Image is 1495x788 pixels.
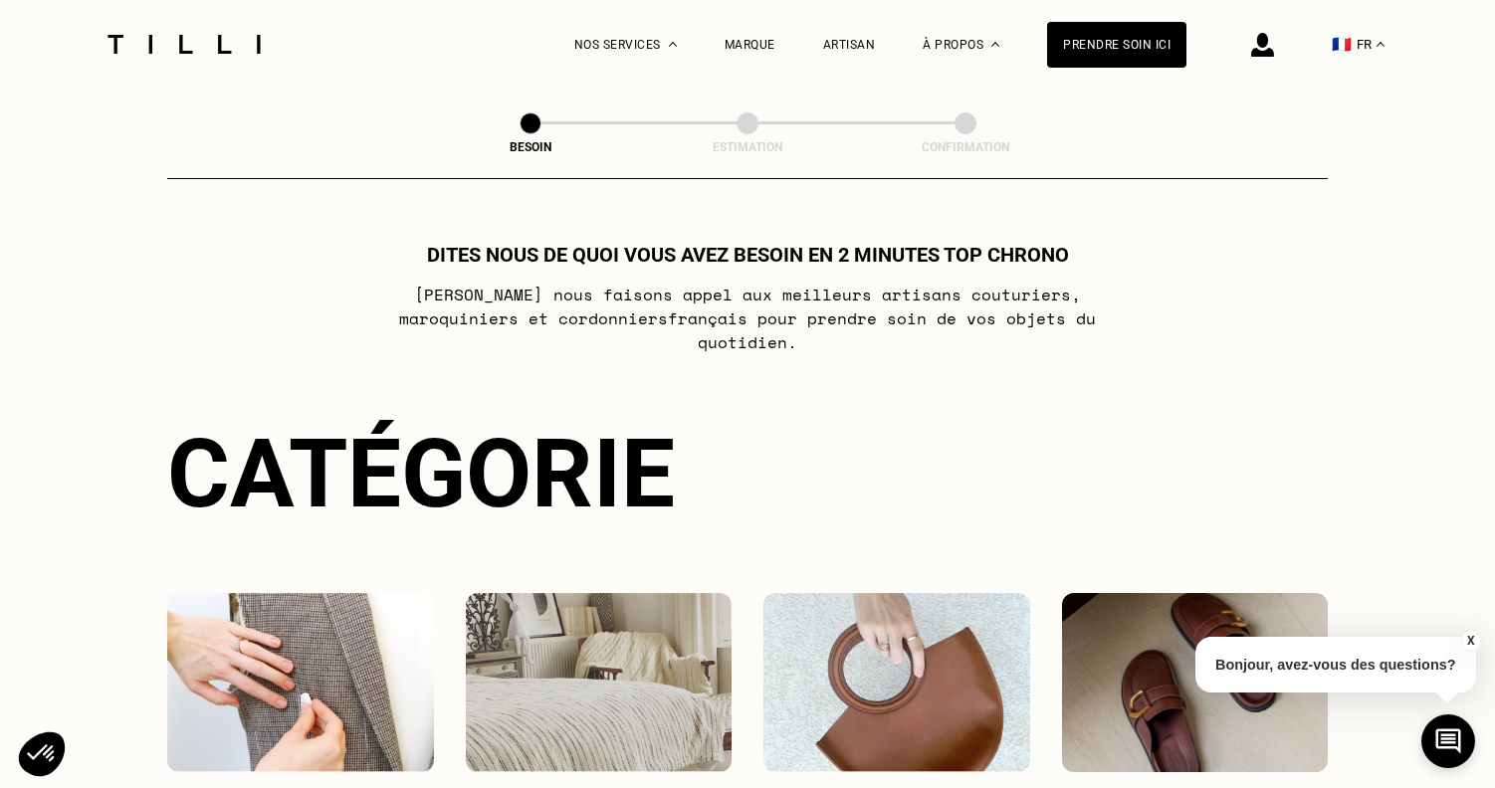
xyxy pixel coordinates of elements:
[167,418,1328,529] div: Catégorie
[466,593,733,772] img: Intérieur
[1460,630,1480,652] button: X
[725,38,775,52] a: Marque
[101,35,268,54] img: Logo du service de couturière Tilli
[1251,33,1274,57] img: icône connexion
[1332,35,1352,54] span: 🇫🇷
[167,593,434,772] img: Vêtements
[1195,637,1476,692] p: Bonjour, avez-vous des questions?
[648,140,847,154] div: Estimation
[991,42,999,47] img: Menu déroulant à propos
[427,243,1069,267] h1: Dites nous de quoi vous avez besoin en 2 minutes top chrono
[823,38,876,52] a: Artisan
[669,42,677,47] img: Menu déroulant
[866,140,1065,154] div: Confirmation
[1062,593,1329,772] img: Chaussures
[1377,42,1385,47] img: menu déroulant
[1047,22,1186,68] a: Prendre soin ici
[763,593,1030,772] img: Accessoires
[353,283,1143,354] p: [PERSON_NAME] nous faisons appel aux meilleurs artisans couturiers , maroquiniers et cordonniers ...
[431,140,630,154] div: Besoin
